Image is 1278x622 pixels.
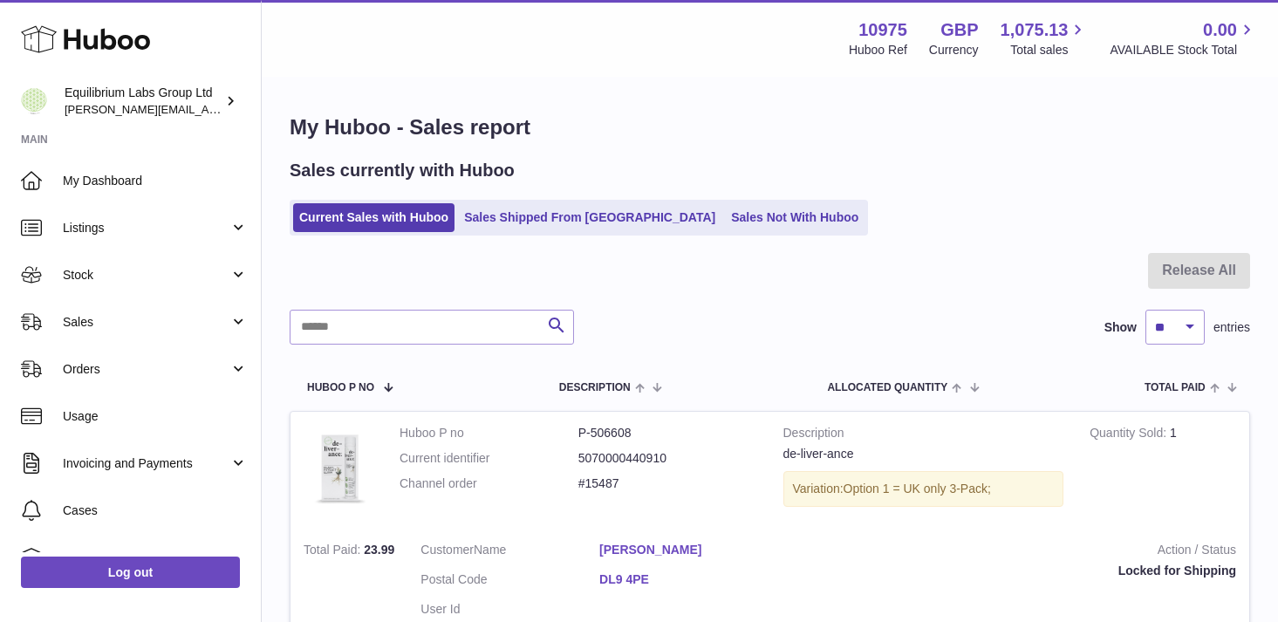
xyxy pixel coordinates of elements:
[578,425,757,441] dd: P-506608
[804,542,1236,563] strong: Action / Status
[599,542,778,558] a: [PERSON_NAME]
[290,159,515,182] h2: Sales currently with Huboo
[1213,319,1250,336] span: entries
[65,102,350,116] span: [PERSON_NAME][EMAIL_ADDRESS][DOMAIN_NAME]
[844,482,991,496] span: Option 1 = UK only 3-Pack;
[63,361,229,378] span: Orders
[559,382,631,393] span: Description
[21,88,47,114] img: h.woodrow@theliverclinic.com
[63,455,229,472] span: Invoicing and Payments
[599,571,778,588] a: DL9 4PE
[307,382,374,393] span: Huboo P no
[420,542,599,563] dt: Name
[1145,382,1206,393] span: Total paid
[1104,319,1137,336] label: Show
[783,425,1064,446] strong: Description
[400,475,578,492] dt: Channel order
[63,267,229,284] span: Stock
[21,557,240,588] a: Log out
[400,450,578,467] dt: Current identifier
[304,543,364,561] strong: Total Paid
[578,450,757,467] dd: 5070000440910
[578,475,757,492] dd: #15487
[364,543,394,557] span: 23.99
[458,203,721,232] a: Sales Shipped From [GEOGRAPHIC_DATA]
[725,203,865,232] a: Sales Not With Huboo
[929,42,979,58] div: Currency
[858,18,907,42] strong: 10975
[420,543,474,557] span: Customer
[420,601,599,618] dt: User Id
[65,85,222,118] div: Equilibrium Labs Group Ltd
[63,408,248,425] span: Usage
[290,113,1250,141] h1: My Huboo - Sales report
[940,18,978,42] strong: GBP
[63,173,248,189] span: My Dashboard
[1076,412,1249,529] td: 1
[804,563,1236,579] div: Locked for Shipping
[849,42,907,58] div: Huboo Ref
[1010,42,1088,58] span: Total sales
[1001,18,1069,42] span: 1,075.13
[783,471,1064,507] div: Variation:
[400,425,578,441] dt: Huboo P no
[63,550,248,566] span: Channels
[827,382,947,393] span: ALLOCATED Quantity
[783,446,1064,462] div: de-liver-ance
[293,203,454,232] a: Current Sales with Huboo
[1001,18,1089,58] a: 1,075.13 Total sales
[304,425,373,511] img: 3PackDeliverance_Front.jpg
[420,571,599,592] dt: Postal Code
[1110,18,1257,58] a: 0.00 AVAILABLE Stock Total
[1110,42,1257,58] span: AVAILABLE Stock Total
[1090,426,1170,444] strong: Quantity Sold
[63,314,229,331] span: Sales
[63,220,229,236] span: Listings
[63,502,248,519] span: Cases
[1203,18,1237,42] span: 0.00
